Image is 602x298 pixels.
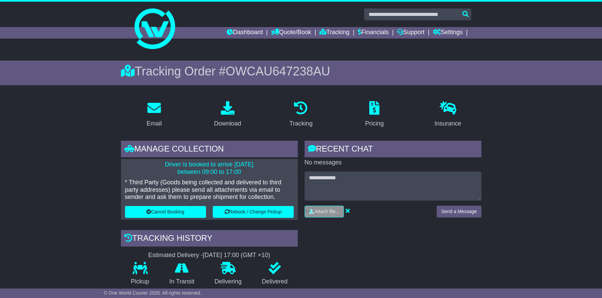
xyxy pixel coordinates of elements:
[430,99,466,131] a: Insurance
[365,119,384,128] div: Pricing
[205,278,252,285] p: Delivering
[146,119,162,128] div: Email
[210,99,246,131] a: Download
[433,27,463,39] a: Settings
[125,161,294,176] p: Driver is booked to arrive [DATE] between 09:00 to 17:00
[226,64,330,78] span: OWCAU647238AU
[227,27,263,39] a: Dashboard
[361,99,388,131] a: Pricing
[397,27,424,39] a: Support
[121,252,298,259] div: Estimated Delivery -
[285,99,317,131] a: Tracking
[435,119,461,128] div: Insurance
[305,141,481,159] div: RECENT CHAT
[142,99,166,131] a: Email
[121,64,481,78] div: Tracking Order #
[125,206,206,218] button: Cancel Booking
[252,278,298,285] p: Delivered
[437,206,481,217] button: Send a Message
[305,159,481,166] p: No messages
[121,141,298,159] div: Manage collection
[289,119,312,128] div: Tracking
[271,27,311,39] a: Quote/Book
[213,206,294,218] button: Rebook / Change Pickup
[358,27,389,39] a: Financials
[319,27,349,39] a: Tracking
[121,278,160,285] p: Pickup
[104,290,202,296] span: © One World Courier 2025. All rights reserved.
[203,252,270,259] div: [DATE] 17:00 (GMT +10)
[214,119,241,128] div: Download
[159,278,205,285] p: In Transit
[125,179,294,201] p: * Third Party (Goods being collected and delivered to third party addresses) please send all atta...
[121,230,298,248] div: Tracking history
